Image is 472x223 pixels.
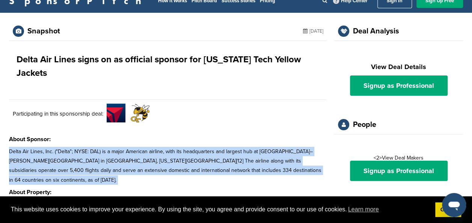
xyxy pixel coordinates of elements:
div: [DATE] [303,26,323,37]
div: Snapshot [27,27,60,35]
a: learn more about cookies [347,204,380,215]
p: Participating in this sponsorship deal: [13,109,103,118]
a: dismiss cookie message [435,202,461,217]
h2: View Deal Details [342,62,455,72]
a: Signup as Professional [350,161,448,181]
h1: Delta Air Lines signs on as official sponsor for [US_STATE] Tech Yellow Jackets [17,53,319,80]
div: <2>View Deal Makers [342,155,455,181]
p: Delta Air Lines, Inc. ("Delta"; NYSE: DAL) is a major American airline, with its headquarters and... [9,147,327,185]
span: This website uses cookies to improve your experience. By using the site, you agree and provide co... [11,204,429,215]
iframe: Button to launch messaging window [442,193,466,217]
img: Open uri20141112 64162 3xhusc?1415805744 [131,104,149,122]
img: O1z2hvzv 400x400 [107,104,125,122]
h3: About Sponsor: [9,135,327,144]
h3: About Property: [9,188,327,197]
div: Deal Analysis [353,27,399,35]
div: People [353,121,376,128]
a: Signup as Professional [350,75,448,96]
